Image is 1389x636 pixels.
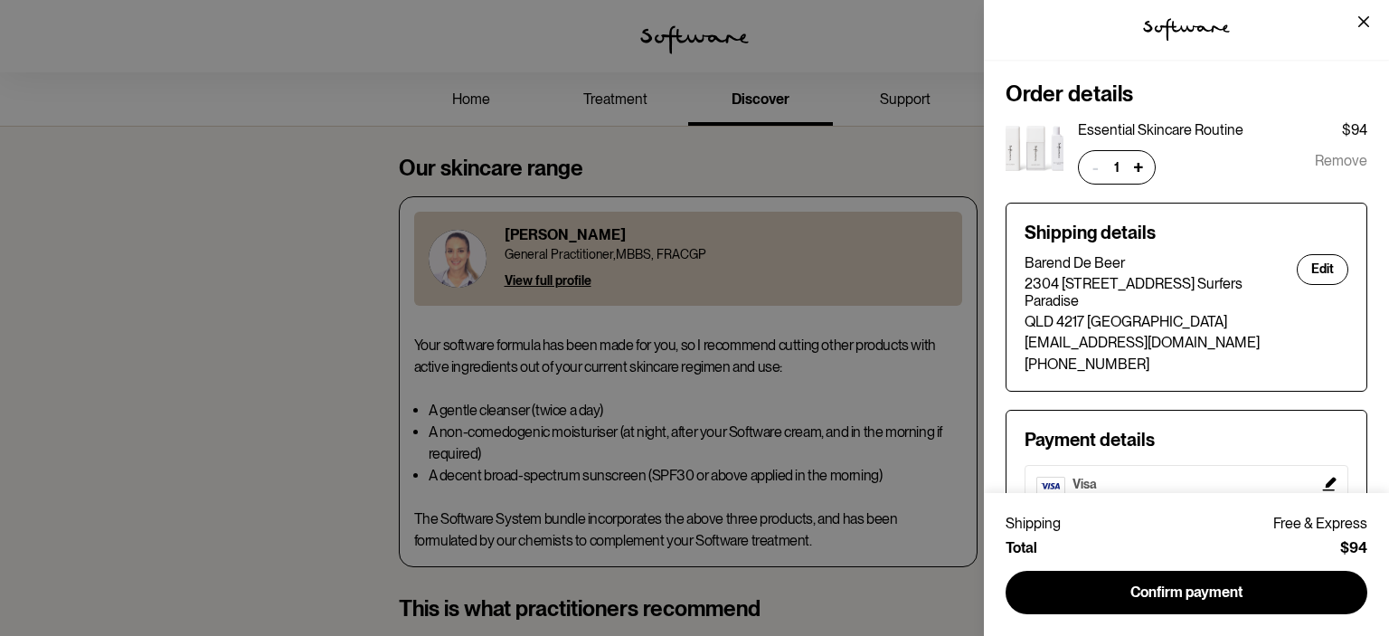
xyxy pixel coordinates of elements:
p: Free & Express [1273,515,1367,532]
span: Remove [1315,150,1367,185]
p: Barend De Beer [1025,254,1282,271]
button: Edit [1025,465,1348,533]
p: 2304 [STREET_ADDRESS] Surfers Paradise [1025,275,1282,309]
button: Confirm payment [1006,571,1367,614]
p: Total [1006,539,1037,556]
button: - [1082,155,1108,180]
img: visa.d90d5dc0c0c428db6ba0.webp [1036,477,1065,495]
p: [EMAIL_ADDRESS][DOMAIN_NAME] [1025,334,1282,351]
button: + [1126,155,1151,180]
h3: Shipping details [1025,222,1348,243]
button: Edit [1297,254,1348,285]
img: clx11iafh00053b6dgypwj3jc.png [1006,121,1063,179]
h3: Payment details [1025,429,1348,451]
p: [PHONE_NUMBER] [1025,356,1282,373]
p: $94 [1342,121,1367,138]
span: 1 [1108,158,1126,176]
p: QLD 4217 [GEOGRAPHIC_DATA] [1025,313,1282,330]
h3: Order details [1006,81,1367,108]
button: Close [1349,7,1378,36]
span: visa [1072,477,1097,491]
p: Essential Skincare Routine [1078,121,1243,138]
p: Shipping [1006,515,1061,532]
p: $94 [1340,539,1367,556]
